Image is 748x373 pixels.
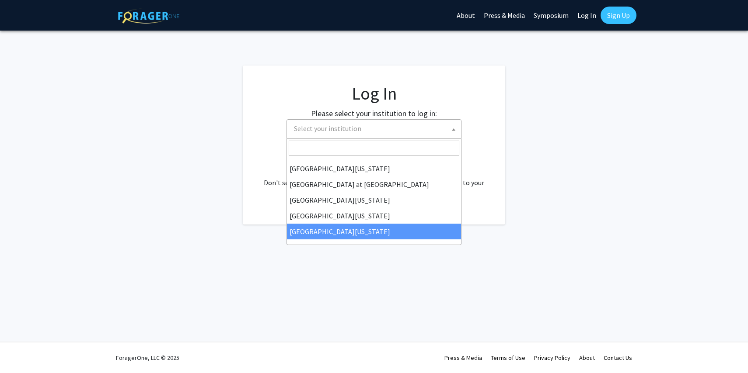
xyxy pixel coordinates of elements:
[260,83,488,104] h1: Log In
[290,120,461,138] span: Select your institution
[579,354,595,362] a: About
[116,342,179,373] div: ForagerOne, LLC © 2025
[294,124,361,133] span: Select your institution
[7,334,37,366] iframe: Chat
[287,224,461,239] li: [GEOGRAPHIC_DATA][US_STATE]
[287,239,461,255] li: [PERSON_NAME][GEOGRAPHIC_DATA]
[444,354,482,362] a: Press & Media
[287,161,461,176] li: [GEOGRAPHIC_DATA][US_STATE]
[311,107,437,119] label: Please select your institution to log in:
[534,354,570,362] a: Privacy Policy
[260,156,488,198] div: No account? . Don't see your institution? about bringing ForagerOne to your institution.
[491,354,525,362] a: Terms of Use
[601,7,636,24] a: Sign Up
[287,176,461,192] li: [GEOGRAPHIC_DATA] at [GEOGRAPHIC_DATA]
[118,8,179,24] img: ForagerOne Logo
[287,119,461,139] span: Select your institution
[289,141,459,155] input: Search
[287,208,461,224] li: [GEOGRAPHIC_DATA][US_STATE]
[287,192,461,208] li: [GEOGRAPHIC_DATA][US_STATE]
[604,354,632,362] a: Contact Us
